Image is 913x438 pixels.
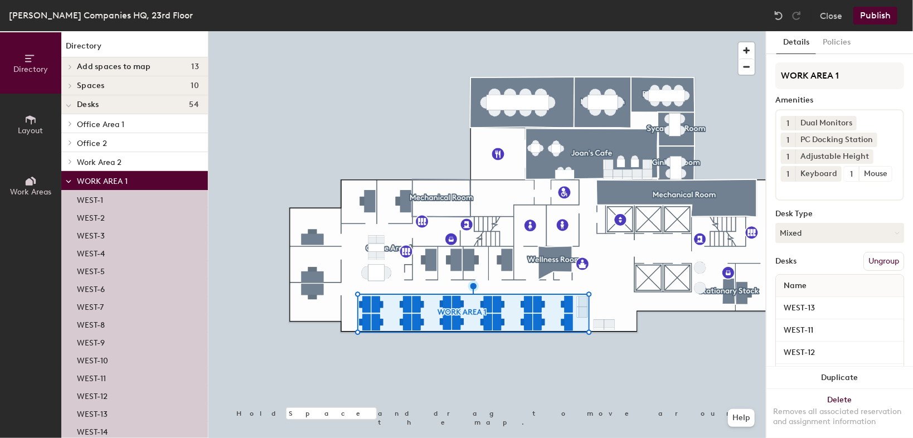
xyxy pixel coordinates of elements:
[791,10,802,21] img: Redo
[77,388,108,401] p: WEST-12
[766,389,913,438] button: DeleteRemoves all associated reservation and assignment information
[189,100,199,109] span: 54
[77,62,151,71] span: Add spaces to map
[853,7,897,25] button: Publish
[795,133,877,147] div: PC Docking Station
[77,210,105,223] p: WEST-2
[77,335,105,348] p: WEST-9
[795,149,873,164] div: Adjustable Height
[781,167,795,181] button: 1
[787,134,790,146] span: 1
[859,167,892,181] div: Mouse
[781,149,795,164] button: 1
[77,246,105,259] p: WEST-4
[795,116,857,130] div: Dual Monitors
[77,371,106,383] p: WEST-11
[77,100,99,109] span: Desks
[787,118,790,129] span: 1
[77,424,108,437] p: WEST-14
[773,10,784,21] img: Undo
[77,81,105,90] span: Spaces
[10,187,51,197] span: Work Areas
[775,210,904,218] div: Desk Type
[18,126,43,135] span: Layout
[778,300,901,316] input: Unnamed desk
[775,257,797,266] div: Desks
[863,252,904,271] button: Ungroup
[844,167,859,181] button: 1
[191,81,199,90] span: 10
[787,168,790,180] span: 1
[77,192,103,205] p: WEST-1
[61,40,208,57] h1: Directory
[778,345,901,361] input: Unnamed desk
[77,158,122,167] span: Work Area 2
[773,407,906,427] div: Removes all associated reservation and assignment information
[766,367,913,389] button: Duplicate
[77,281,105,294] p: WEST-6
[795,167,842,181] div: Keyboard
[77,264,105,276] p: WEST-5
[781,116,795,130] button: 1
[820,7,842,25] button: Close
[787,151,790,163] span: 1
[77,353,108,366] p: WEST-10
[77,177,128,186] span: WORK AREA 1
[775,223,904,243] button: Mixed
[728,409,755,427] button: Help
[778,276,812,296] span: Name
[77,228,105,241] p: WEST-3
[775,96,904,105] div: Amenities
[9,8,193,22] div: [PERSON_NAME] Companies HQ, 23rd Floor
[77,299,104,312] p: WEST-7
[77,406,108,419] p: WEST-13
[781,133,795,147] button: 1
[77,139,107,148] span: Office 2
[816,31,857,54] button: Policies
[13,65,48,74] span: Directory
[191,62,199,71] span: 13
[851,168,853,180] span: 1
[77,317,105,330] p: WEST-8
[778,323,901,338] input: Unnamed desk
[77,120,124,129] span: Office Area 1
[776,31,816,54] button: Details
